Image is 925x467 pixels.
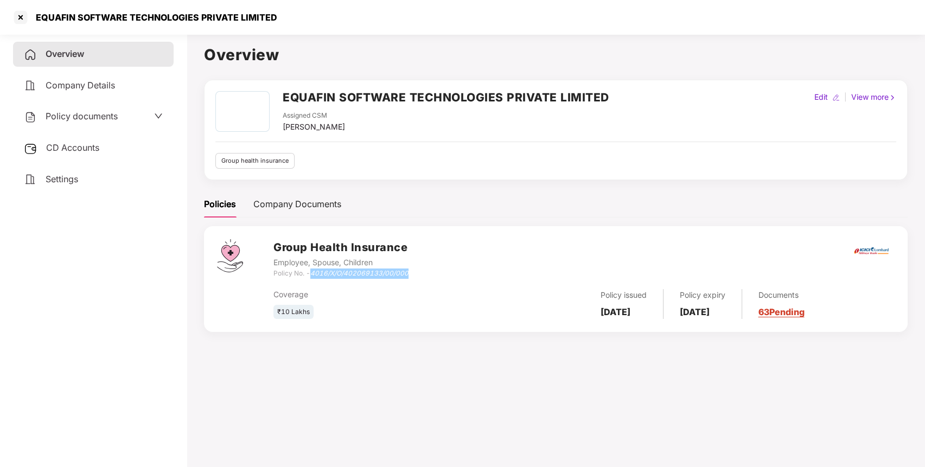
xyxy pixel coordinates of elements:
div: Assigned CSM [283,111,345,121]
span: Settings [46,174,78,184]
div: ₹10 Lakhs [273,305,314,319]
img: svg+xml;base64,PHN2ZyB4bWxucz0iaHR0cDovL3d3dy53My5vcmcvMjAwMC9zdmciIHdpZHRoPSIyNCIgaGVpZ2h0PSIyNC... [24,48,37,61]
img: icici.png [852,244,891,258]
div: Documents [758,289,805,301]
h2: EQUAFIN SOFTWARE TECHNOLOGIES PRIVATE LIMITED [283,88,609,106]
span: CD Accounts [46,142,99,153]
span: down [154,112,163,120]
div: View more [849,91,898,103]
span: Policy documents [46,111,118,121]
div: Group health insurance [215,153,295,169]
b: [DATE] [601,306,630,317]
div: Policy issued [601,289,647,301]
div: Policy expiry [680,289,725,301]
img: rightIcon [889,94,896,101]
div: Coverage [273,289,481,300]
img: svg+xml;base64,PHN2ZyB3aWR0aD0iMjUiIGhlaWdodD0iMjQiIHZpZXdCb3g9IjAgMCAyNSAyNCIgZmlsbD0ibm9uZSIgeG... [24,142,37,155]
span: Overview [46,48,84,59]
span: Company Details [46,80,115,91]
div: Employee, Spouse, Children [273,257,409,268]
img: svg+xml;base64,PHN2ZyB4bWxucz0iaHR0cDovL3d3dy53My5vcmcvMjAwMC9zdmciIHdpZHRoPSIyNCIgaGVpZ2h0PSIyNC... [24,111,37,124]
img: editIcon [832,94,840,101]
div: | [842,91,849,103]
i: 4016/X/O/402069133/00/000 [310,269,409,277]
div: Edit [812,91,830,103]
h3: Group Health Insurance [273,239,409,256]
b: [DATE] [680,306,710,317]
img: svg+xml;base64,PHN2ZyB4bWxucz0iaHR0cDovL3d3dy53My5vcmcvMjAwMC9zdmciIHdpZHRoPSI0Ny43MTQiIGhlaWdodD... [217,239,243,272]
div: [PERSON_NAME] [283,121,345,133]
img: svg+xml;base64,PHN2ZyB4bWxucz0iaHR0cDovL3d3dy53My5vcmcvMjAwMC9zdmciIHdpZHRoPSIyNCIgaGVpZ2h0PSIyNC... [24,173,37,186]
img: svg+xml;base64,PHN2ZyB4bWxucz0iaHR0cDovL3d3dy53My5vcmcvMjAwMC9zdmciIHdpZHRoPSIyNCIgaGVpZ2h0PSIyNC... [24,79,37,92]
div: EQUAFIN SOFTWARE TECHNOLOGIES PRIVATE LIMITED [29,12,277,23]
div: Policy No. - [273,268,409,279]
div: Policies [204,197,236,211]
a: 63 Pending [758,306,805,317]
h1: Overview [204,43,908,67]
div: Company Documents [253,197,341,211]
